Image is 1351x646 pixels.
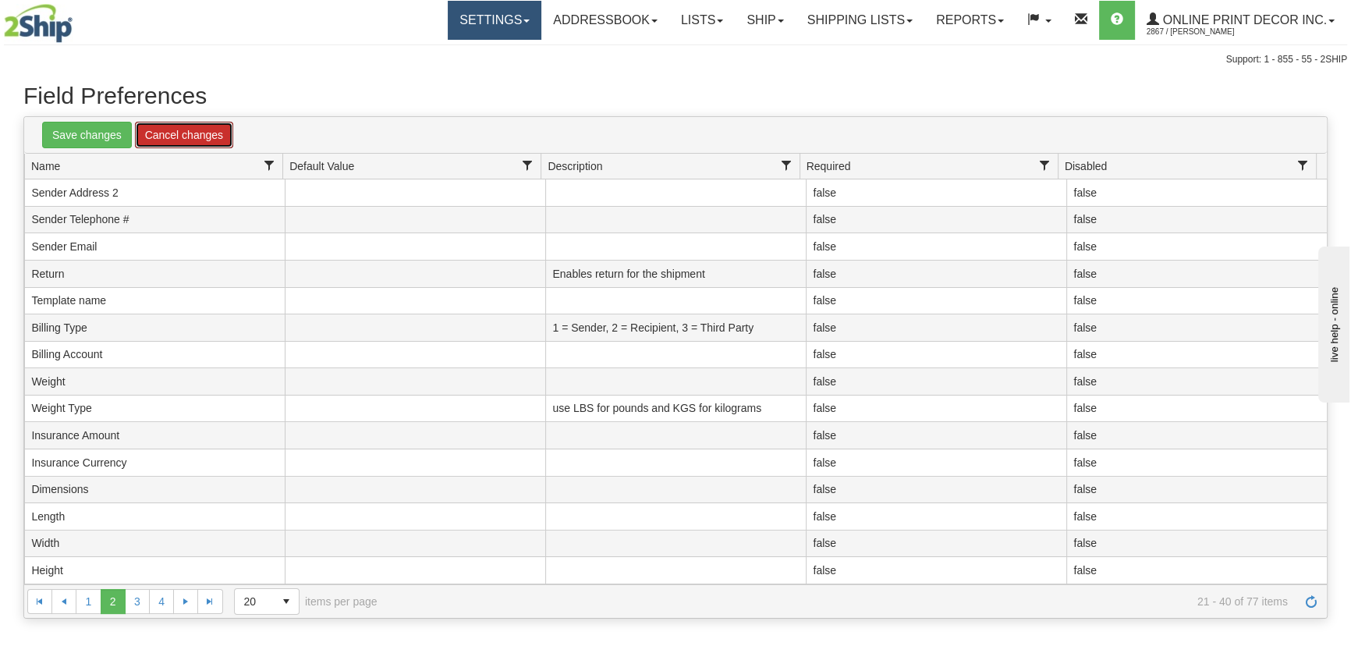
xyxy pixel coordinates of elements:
[24,557,285,584] td: Height
[149,589,174,614] a: 4
[545,396,806,423] td: use LBS for pounds and KGS for kilograms
[1066,531,1327,558] td: false
[4,4,73,43] img: logo2867.jpg
[541,1,669,40] a: Addressbook
[24,503,285,531] td: Length
[24,342,285,369] td: Billing Account
[806,288,1066,315] td: false
[173,589,198,614] a: Go to the next page
[24,207,285,234] td: Sender Telephone #
[234,588,300,615] span: Page sizes drop down
[1066,422,1327,449] td: false
[806,342,1066,369] td: false
[1147,24,1264,40] span: 2867 / [PERSON_NAME]
[773,152,800,179] a: Description filter column settings
[101,589,126,614] span: Page 2
[399,595,1288,608] span: 21 - 40 of 77 items
[807,158,851,174] span: Required
[1066,288,1327,315] td: false
[24,233,285,261] td: Sender Email
[806,422,1066,449] td: false
[24,314,285,342] td: Billing Type
[806,233,1066,261] td: false
[1315,243,1349,403] iframe: chat widget
[806,368,1066,396] td: false
[1066,207,1327,234] td: false
[289,158,354,174] span: Default Value
[669,1,735,40] a: Lists
[806,557,1066,584] td: false
[1066,233,1327,261] td: false
[806,449,1066,477] td: false
[806,531,1066,558] td: false
[24,368,285,396] td: Weight
[1066,557,1327,584] td: false
[514,152,541,179] a: Default Value filter column settings
[1066,449,1327,477] td: false
[24,288,285,315] td: Template name
[135,122,233,148] a: Cancel changes
[548,158,602,174] span: Description
[1066,477,1327,504] td: false
[1066,503,1327,531] td: false
[806,261,1066,288] td: false
[1066,342,1327,369] td: false
[24,396,285,423] td: Weight Type
[1066,261,1327,288] td: false
[806,477,1066,504] td: false
[545,261,806,288] td: Enables return for the shipment
[806,396,1066,423] td: false
[76,589,101,614] a: 1
[806,179,1066,207] td: false
[806,503,1066,531] td: false
[27,589,52,614] a: Go to the first page
[1289,152,1316,179] a: Disabled filter column settings
[4,53,1347,66] div: Support: 1 - 855 - 55 - 2SHIP
[448,1,541,40] a: Settings
[924,1,1016,40] a: Reports
[24,422,285,449] td: Insurance Amount
[1135,1,1346,40] a: Online Print Decor Inc. 2867 / [PERSON_NAME]
[1066,179,1327,207] td: false
[24,261,285,288] td: Return
[24,531,285,558] td: Width
[12,13,144,25] div: live help - online
[31,158,60,174] span: Name
[234,588,378,615] span: items per page
[197,589,222,614] a: Go to the last page
[1299,589,1324,614] a: Refresh
[23,83,1328,108] h1: Field Preferences
[125,589,150,614] a: 3
[1066,368,1327,396] td: false
[244,594,264,609] span: 20
[1031,152,1058,179] a: Required filter column settings
[42,122,132,148] a: Save changes
[24,449,285,477] td: Insurance Currency
[1066,396,1327,423] td: false
[256,152,282,179] a: Name filter column settings
[735,1,795,40] a: Ship
[24,117,1327,154] div: grid toolbar
[1065,158,1107,174] span: Disabled
[545,314,806,342] td: 1 = Sender, 2 = Recipient, 3 = Third Party
[796,1,924,40] a: Shipping lists
[51,589,76,614] a: Go to the previous page
[1159,13,1327,27] span: Online Print Decor Inc.
[24,477,285,504] td: Dimensions
[806,207,1066,234] td: false
[806,314,1066,342] td: false
[274,589,299,614] span: select
[24,179,285,207] td: Sender Address 2
[1066,314,1327,342] td: false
